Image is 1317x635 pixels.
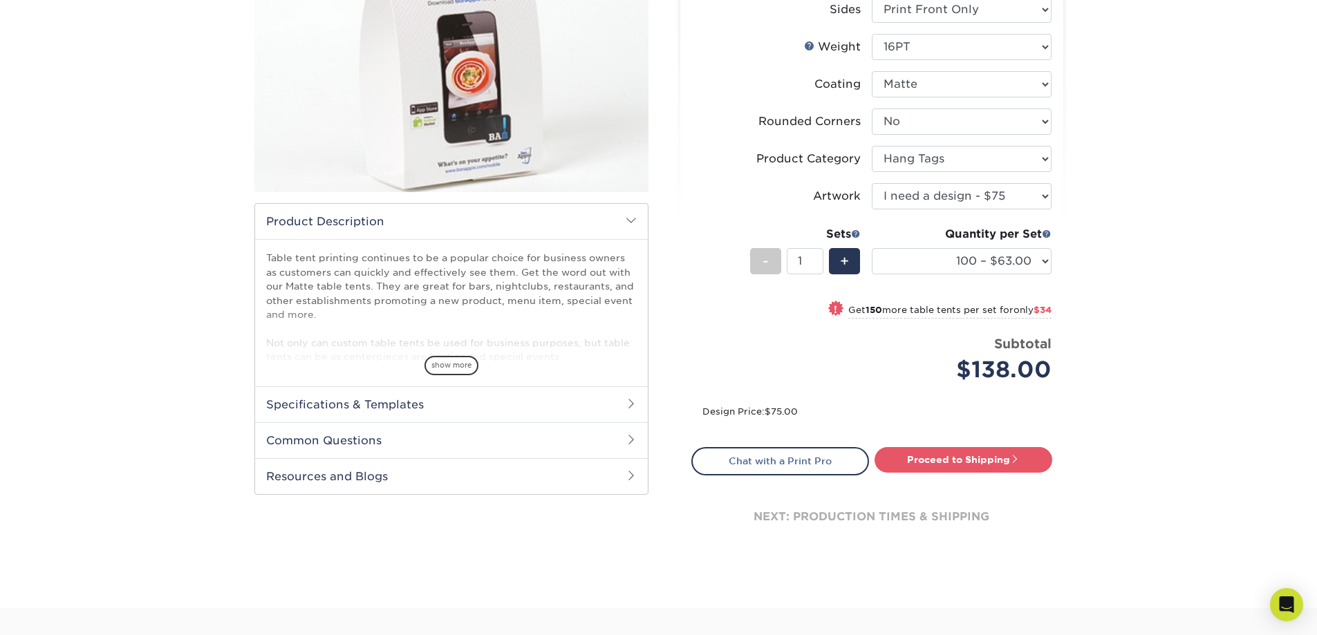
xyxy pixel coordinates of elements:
span: ! [834,302,837,316]
div: Product Category [756,151,861,167]
span: show more [424,356,478,375]
small: Design Price: [702,406,798,417]
h2: Common Questions [255,422,648,458]
h2: Product Description [255,204,648,239]
a: Proceed to Shipping [875,447,1052,472]
div: Quantity per Set [872,226,1052,243]
div: Sets [750,226,861,243]
h2: Specifications & Templates [255,386,648,422]
h2: Resources and Blogs [255,458,648,494]
div: Open Intercom Messenger [1270,588,1303,621]
small: Get more table tents per set for [848,305,1052,319]
span: - [763,251,769,272]
p: Table tent printing continues to be a popular choice for business owners as customers can quickly... [266,251,637,363]
strong: 150 [866,305,882,315]
span: only [1014,305,1052,315]
span: + [840,251,849,272]
div: $138.00 [882,353,1052,386]
div: Sides [830,1,861,18]
strong: Subtotal [994,336,1052,351]
div: Artwork [813,188,861,205]
div: next: production times & shipping [691,475,1052,558]
span: $34 [1034,305,1052,315]
span: $75.00 [765,406,798,417]
a: Chat with a Print Pro [691,447,869,475]
div: Coating [814,76,861,93]
div: Weight [804,39,861,55]
div: Rounded Corners [758,113,861,130]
